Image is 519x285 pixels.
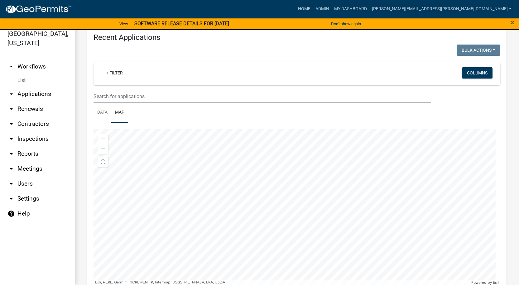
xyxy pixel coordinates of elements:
a: Admin [313,3,332,15]
i: arrow_drop_down [7,195,15,202]
div: Powered by [470,280,500,285]
h4: Recent Applications [94,33,500,42]
button: Close [510,19,514,26]
i: arrow_drop_down [7,120,15,128]
a: Home [296,3,313,15]
button: Columns [462,67,493,78]
a: [PERSON_NAME][EMAIL_ADDRESS][PERSON_NAME][DOMAIN_NAME] [369,3,514,15]
i: arrow_drop_down [7,165,15,173]
div: Find my location [98,157,108,167]
a: Map [111,103,128,123]
i: help [7,210,15,217]
button: Bulk Actions [457,45,500,56]
i: arrow_drop_down [7,105,15,113]
div: Esri, HERE, Garmin, INCREMENT P, Intermap, USGS, METI/NASA, EPA, USDA [94,280,470,285]
div: Zoom in [98,134,108,144]
span: × [510,18,514,27]
a: View [117,19,131,29]
a: + Filter [101,67,128,78]
i: arrow_drop_down [7,135,15,143]
input: Search for applications [94,90,431,103]
i: arrow_drop_up [7,63,15,70]
div: Zoom out [98,144,108,154]
a: Data [94,103,111,123]
i: arrow_drop_down [7,90,15,98]
i: arrow_drop_down [7,150,15,158]
strong: SOFTWARE RELEASE DETAILS FOR [DATE] [134,21,229,26]
button: Don't show again [329,19,363,29]
a: My Dashboard [332,3,369,15]
i: arrow_drop_down [7,180,15,188]
a: Esri [493,280,499,285]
